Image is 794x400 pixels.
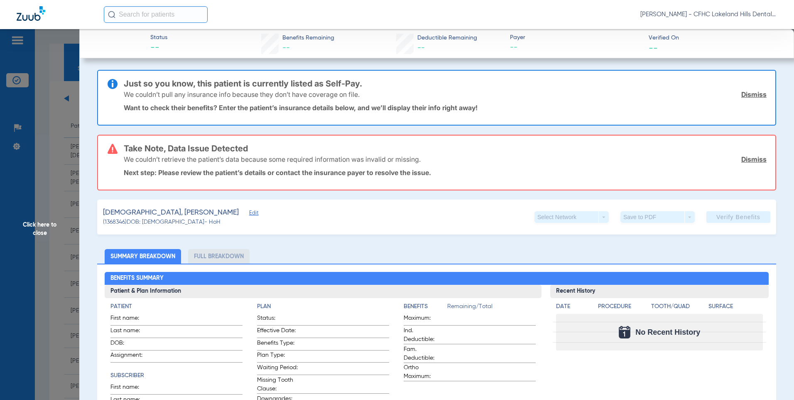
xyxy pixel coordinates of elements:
h4: Benefits [404,302,447,311]
span: Deductible Remaining [417,34,477,42]
li: Summary Breakdown [105,249,181,264]
app-breakdown-title: Date [556,302,591,314]
span: Benefits Type: [257,339,298,350]
h4: Plan [257,302,389,311]
app-breakdown-title: Procedure [598,302,648,314]
span: Fam. Deductible: [404,345,444,363]
h3: Recent History [550,285,769,298]
span: No Recent History [635,328,700,336]
li: Full Breakdown [188,249,250,264]
h4: Procedure [598,302,648,311]
span: Edit [249,210,257,218]
img: Calendar [619,326,630,338]
h4: Surface [708,302,763,311]
img: error-icon [108,144,118,154]
span: DOB: [110,339,151,350]
span: Verified On [649,34,780,42]
span: Status [150,33,167,42]
h4: Subscriber [110,371,243,380]
span: Plan Type: [257,351,298,362]
h3: Patient & Plan Information [105,285,542,298]
h3: Just so you know, this patient is currently listed as Self-Pay. [124,79,767,88]
span: Missing Tooth Clause: [257,376,298,393]
a: Dismiss [741,90,767,99]
span: Maximum: [404,314,444,325]
a: Dismiss [741,155,767,163]
h4: Tooth/Quad [651,302,706,311]
span: [PERSON_NAME] - CFHC Lakeland Hills Dental [640,10,777,19]
app-breakdown-title: Tooth/Quad [651,302,706,314]
span: Effective Date: [257,326,298,338]
span: -- [150,42,167,54]
span: Assignment: [110,351,151,362]
iframe: Chat Widget [752,360,794,400]
span: (1368346) DOB: [DEMOGRAPHIC_DATA] - HoH [103,218,221,227]
app-breakdown-title: Surface [708,302,763,314]
p: We couldn’t pull any insurance info because they don’t have coverage on file. [124,90,360,99]
p: We couldn’t retrieve the patient’s data because some required information was invalid or missing. [124,155,421,163]
span: Payer [510,33,642,42]
span: -- [282,44,290,52]
span: Last name: [110,326,151,338]
h2: Benefits Summary [105,272,769,285]
span: First name: [110,314,151,325]
span: -- [510,42,642,53]
span: Waiting Period: [257,363,298,375]
input: Search for patients [104,6,208,23]
img: Zuub Logo [17,6,45,21]
span: -- [649,43,658,52]
h3: Take Note, Data Issue Detected [124,144,767,153]
p: Next step: Please review the patient’s details or contact the insurance payer to resolve the issue. [124,168,767,177]
span: Benefits Remaining [282,34,334,42]
span: Remaining/Total [447,302,536,314]
h4: Patient [110,302,243,311]
span: Ortho Maximum: [404,363,444,381]
span: [DEMOGRAPHIC_DATA], [PERSON_NAME] [103,207,239,218]
img: info-icon [108,79,118,89]
span: First name: [110,383,151,394]
h4: Date [556,302,591,311]
img: Search Icon [108,11,115,18]
span: Status: [257,314,298,325]
span: Ind. Deductible: [404,326,444,344]
p: Want to check their benefits? Enter the patient’s insurance details below, and we’ll display thei... [124,104,767,112]
span: -- [417,44,425,52]
app-breakdown-title: Benefits [404,302,447,314]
